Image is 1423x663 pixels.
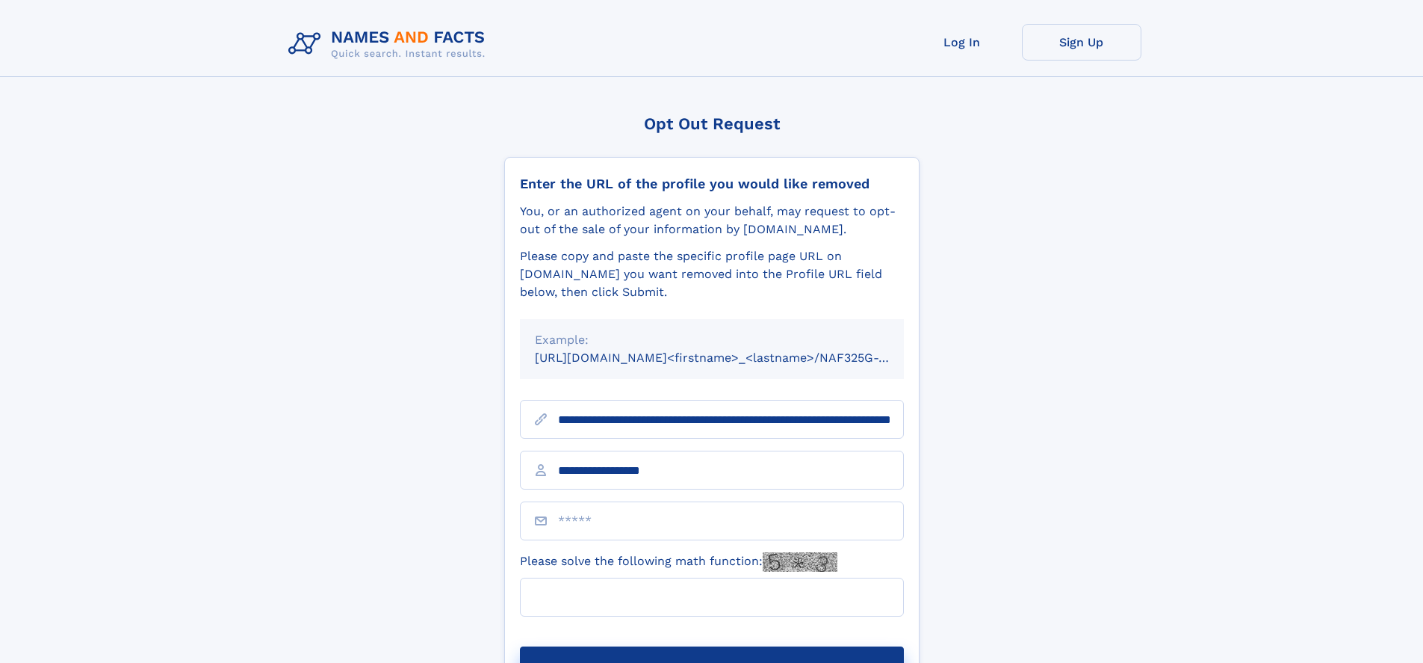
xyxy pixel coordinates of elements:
[535,351,932,365] small: [URL][DOMAIN_NAME]<firstname>_<lastname>/NAF325G-xxxxxxxx
[902,24,1022,61] a: Log In
[520,176,904,192] div: Enter the URL of the profile you would like removed
[520,247,904,301] div: Please copy and paste the specific profile page URL on [DOMAIN_NAME] you want removed into the Pr...
[504,114,920,133] div: Opt Out Request
[535,331,889,349] div: Example:
[520,203,904,238] div: You, or an authorized agent on your behalf, may request to opt-out of the sale of your informatio...
[282,24,497,64] img: Logo Names and Facts
[520,552,837,572] label: Please solve the following math function:
[1022,24,1141,61] a: Sign Up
